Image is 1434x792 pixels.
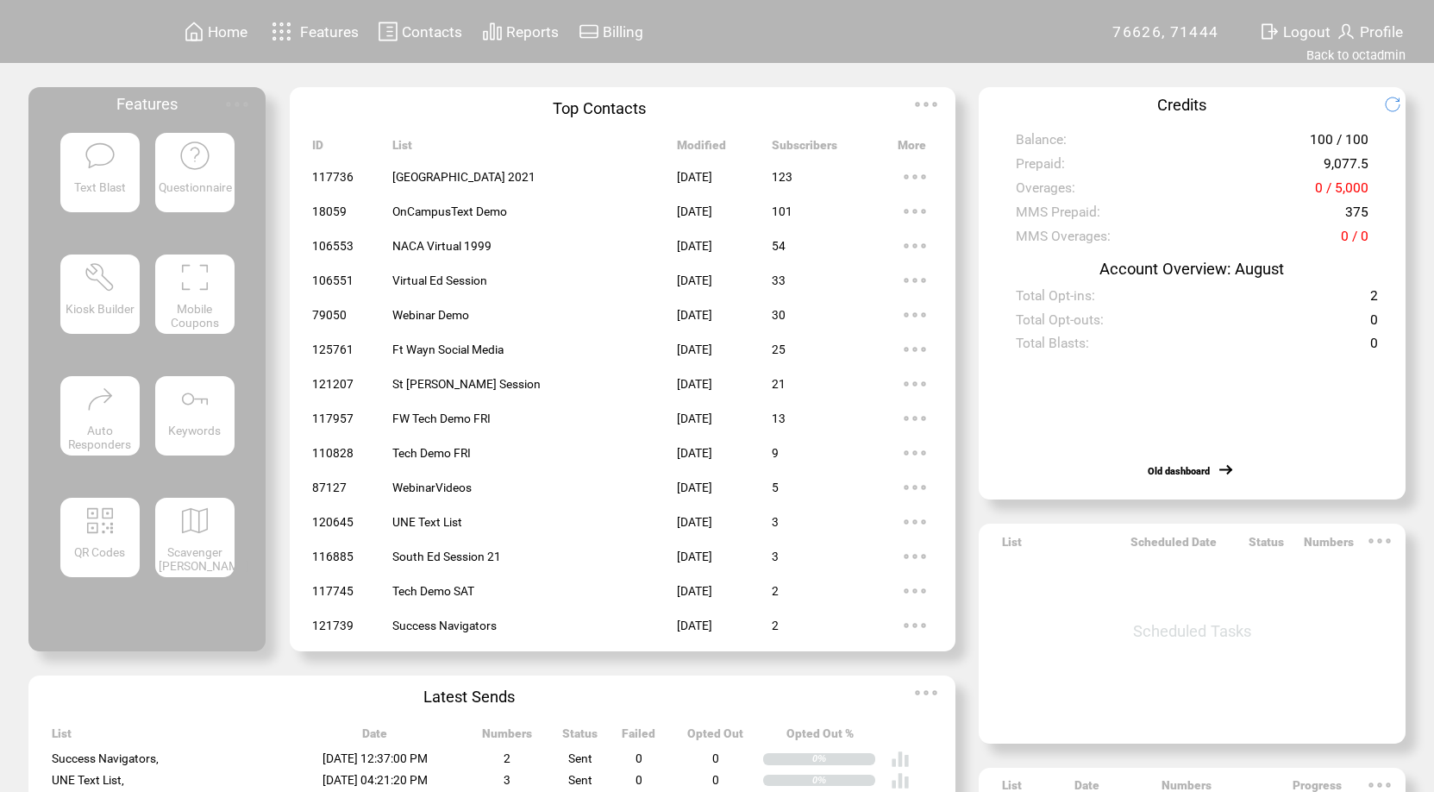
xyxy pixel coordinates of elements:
[603,23,643,41] span: Billing
[898,138,926,160] span: More
[60,133,140,239] a: Text Blast
[66,302,135,316] span: Kiosk Builder
[178,261,211,294] img: coupons.svg
[392,584,474,598] span: Tech Demo SAT
[909,676,943,710] img: ellypsis.svg
[636,751,642,765] span: 0
[898,608,932,643] img: ellypsis.svg
[898,229,932,263] img: ellypsis.svg
[576,18,646,45] a: Billing
[677,273,712,287] span: [DATE]
[1148,466,1210,477] a: Old dashboard
[1016,180,1075,204] span: Overages:
[312,170,354,184] span: 117736
[909,87,943,122] img: ellypsis.svg
[1133,622,1251,640] span: Scheduled Tasks
[677,481,712,494] span: [DATE]
[772,170,792,184] span: 123
[677,377,712,391] span: [DATE]
[312,343,354,356] span: 125761
[52,773,124,787] span: UNE Text List,
[1333,18,1406,45] a: Profile
[266,17,297,46] img: features.svg
[52,751,159,765] span: Success Navigators,
[392,446,471,460] span: Tech Demo FRI
[155,133,235,239] a: Questionnaire
[392,170,535,184] span: [GEOGRAPHIC_DATA] 2021
[772,481,779,494] span: 5
[677,239,712,253] span: [DATE]
[898,505,932,539] img: ellypsis.svg
[504,751,510,765] span: 2
[1370,336,1378,359] span: 0
[208,23,247,41] span: Home
[1157,96,1206,114] span: Credits
[392,343,504,356] span: Ft Wayn Social Media
[1370,288,1378,311] span: 2
[116,95,178,113] span: Features
[155,255,235,361] a: Mobile Coupons
[312,584,354,598] span: 117745
[84,505,116,537] img: qr.svg
[1016,288,1095,311] span: Total Opt-ins:
[1362,524,1397,558] img: ellypsis.svg
[392,204,507,218] span: OnCampusText Demo
[155,376,235,482] a: Keywords
[68,424,131,451] span: Auto Responders
[568,751,592,765] span: Sent
[84,140,116,173] img: text-blast.svg
[74,180,126,194] span: Text Blast
[772,584,779,598] span: 2
[362,726,387,748] span: Date
[772,412,786,425] span: 13
[1016,204,1100,228] span: MMS Prepaid:
[378,21,398,42] img: contacts.svg
[1016,156,1065,179] span: Prepaid:
[772,308,786,322] span: 30
[159,545,249,573] span: Scavenger [PERSON_NAME]
[677,446,712,460] span: [DATE]
[1315,180,1368,204] span: 0 / 5,000
[812,775,875,787] div: 0%
[1016,312,1104,336] span: Total Opt-outs:
[1002,535,1022,556] span: List
[812,753,875,765] div: 0%
[562,726,598,748] span: Status
[155,498,235,604] a: Scavenger [PERSON_NAME]
[898,367,932,401] img: ellypsis.svg
[312,446,354,460] span: 110828
[60,255,140,361] a: Kiosk Builder
[568,773,592,787] span: Sent
[1324,156,1368,179] span: 9,077.5
[636,773,642,787] span: 0
[312,204,347,218] span: 18059
[677,204,712,218] span: [DATE]
[1259,21,1280,42] img: exit.svg
[1345,204,1368,228] span: 375
[74,545,125,559] span: QR Codes
[1016,132,1067,155] span: Balance:
[300,23,359,41] span: Features
[1310,132,1368,155] span: 100 / 100
[312,138,323,160] span: ID
[312,308,347,322] span: 79050
[553,99,646,117] span: Top Contacts
[312,515,354,529] span: 120645
[1099,260,1284,278] span: Account Overview: August
[392,308,469,322] span: Webinar Demo
[423,688,515,706] span: Latest Sends
[392,515,462,529] span: UNE Text List
[392,550,501,563] span: South Ed Session 21
[677,343,712,356] span: [DATE]
[402,23,462,41] span: Contacts
[898,574,932,608] img: ellypsis.svg
[392,239,492,253] span: NACA Virtual 1999
[181,18,250,45] a: Home
[1360,23,1403,41] span: Profile
[677,170,712,184] span: [DATE]
[677,550,712,563] span: [DATE]
[1256,18,1333,45] a: Logout
[312,481,347,494] span: 87127
[482,21,503,42] img: chart.svg
[60,376,140,482] a: Auto Responders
